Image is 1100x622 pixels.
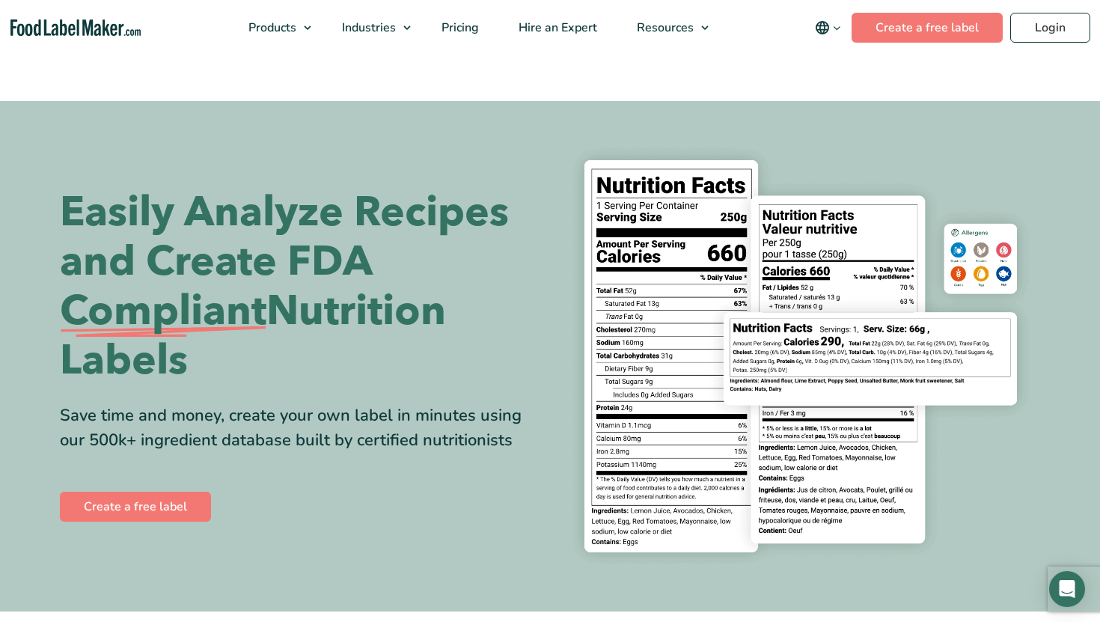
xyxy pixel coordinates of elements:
[514,19,599,36] span: Hire an Expert
[437,19,480,36] span: Pricing
[60,403,539,453] div: Save time and money, create your own label in minutes using our 500k+ ingredient database built b...
[1049,571,1085,607] div: Open Intercom Messenger
[60,188,539,385] h1: Easily Analyze Recipes and Create FDA Nutrition Labels
[60,492,211,522] a: Create a free label
[244,19,298,36] span: Products
[1010,13,1090,43] a: Login
[852,13,1003,43] a: Create a free label
[60,287,266,336] span: Compliant
[632,19,695,36] span: Resources
[337,19,397,36] span: Industries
